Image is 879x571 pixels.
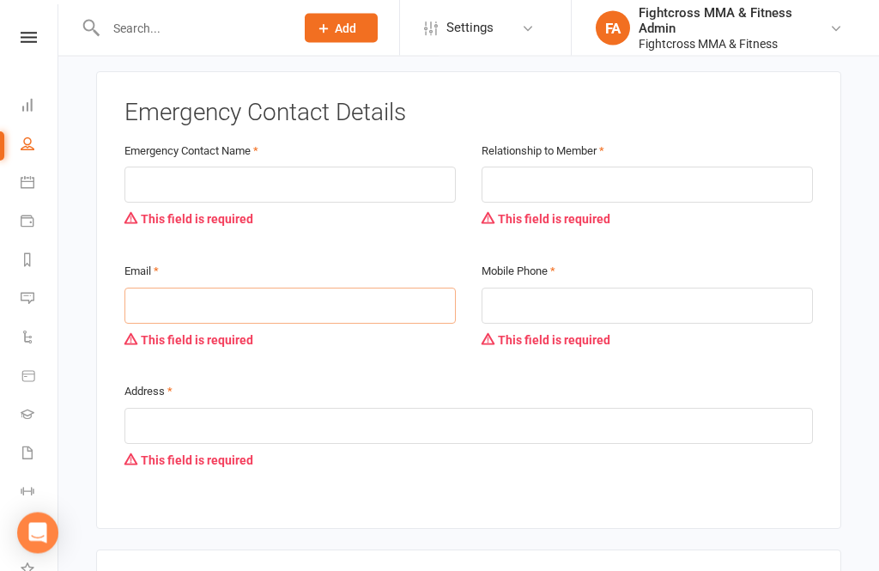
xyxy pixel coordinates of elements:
div: Fightcross MMA & Fitness [639,36,829,52]
a: Reports [21,242,59,281]
label: Email [124,264,159,282]
a: People [21,126,59,165]
button: Add [305,14,378,43]
h3: Emergency Contact Details [124,100,813,127]
div: This field is required [124,203,456,236]
label: Mobile Phone [482,264,555,282]
a: Calendar [21,165,59,203]
span: Settings [446,9,494,47]
span: Add [335,21,356,35]
a: Dashboard [21,88,59,126]
div: Open Intercom Messenger [17,513,58,554]
label: Address [124,384,173,402]
div: This field is required [482,325,813,357]
div: This field is required [124,325,456,357]
a: Payments [21,203,59,242]
a: Product Sales [21,358,59,397]
div: FA [596,11,630,46]
div: Fightcross MMA & Fitness Admin [639,5,829,36]
div: This field is required [482,203,813,236]
label: Emergency Contact Name [124,143,258,161]
div: This field is required [124,445,813,477]
input: Search... [100,16,282,40]
label: Relationship to Member [482,143,604,161]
